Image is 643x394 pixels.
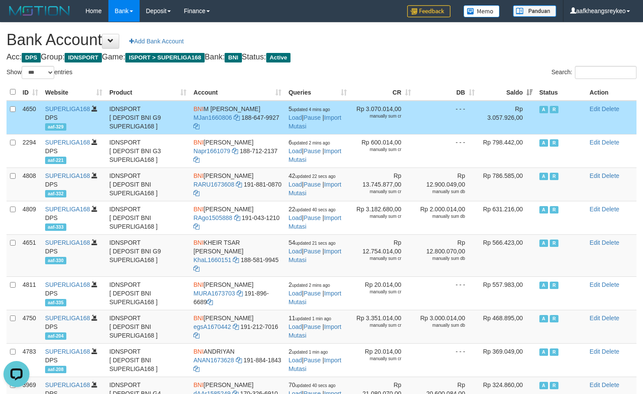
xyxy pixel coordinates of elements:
a: Pause [304,214,321,221]
a: SUPERLIGA168 [45,172,90,179]
span: aaf-335 [45,299,66,306]
span: BNI [193,315,203,322]
span: DPS [22,53,41,62]
div: manually sum cr [354,256,401,262]
a: Pause [304,323,321,330]
span: Running [550,348,558,356]
a: Edit [590,239,600,246]
a: ANAN1673628 [193,357,234,364]
td: - - - [415,134,478,167]
a: SUPERLIGA168 [45,105,90,112]
span: 2 [288,348,328,355]
td: Rp 369.049,00 [478,343,536,377]
a: Edit [590,206,600,213]
div: manually sum db [418,256,465,262]
span: Running [550,106,558,113]
span: aaf-333 [45,223,66,231]
span: aaf-330 [45,257,66,264]
td: IDNSPORT [ DEPOSIT BNI SUPERLIGA168 ] [106,167,190,201]
a: Edit [590,315,600,322]
span: IDNSPORT [65,53,102,62]
span: Running [550,206,558,213]
span: BNI [225,53,242,62]
td: - - - [415,101,478,135]
span: Active [266,53,291,62]
a: Copy RAgo1505888 to clipboard [234,214,240,221]
select: Showentries [22,66,54,79]
a: Copy MJan1660806 to clipboard [234,114,240,121]
a: Load [288,181,302,188]
a: Edit [590,105,600,112]
a: Copy 1886479927 to clipboard [193,123,199,130]
span: Running [550,282,558,289]
a: Edit [590,172,600,179]
td: Rp 631.216,00 [478,201,536,234]
span: 5 [288,105,330,112]
td: Rp 786.585,00 [478,167,536,201]
td: Rp 13.745.877,00 [350,167,415,201]
span: | | [288,281,341,305]
span: | | [288,239,341,263]
div: manually sum cr [354,289,401,295]
td: DPS [42,167,106,201]
a: Pause [304,148,321,154]
td: 4808 [19,167,42,201]
td: - - - [415,276,478,310]
td: Rp 3.351.014,00 [350,310,415,343]
th: Saldo: activate to sort column ascending [478,84,536,101]
th: Status [536,84,586,101]
a: Load [288,323,302,330]
span: updated 21 secs ago [295,241,336,246]
td: ANDRIYAN 191-884-1843 [190,343,285,377]
th: Queries: activate to sort column ascending [285,84,350,101]
span: ISPORT > SUPERLIGA168 [125,53,205,62]
div: manually sum cr [354,356,401,362]
td: 4809 [19,201,42,234]
td: 4650 [19,101,42,135]
td: [PERSON_NAME] 191-043-1210 [190,201,285,234]
button: Open LiveChat chat widget [3,3,29,30]
a: Load [288,357,302,364]
a: Load [288,290,302,297]
td: 4750 [19,310,42,343]
a: Copy 1918966689 to clipboard [207,299,213,305]
a: Copy KhaL1660151 to clipboard [233,256,239,263]
a: Copy 1918810870 to clipboard [193,190,199,197]
span: aaf-332 [45,190,66,197]
td: IDNSPORT [ DEPOSIT BNI G3 SUPERLIGA168 ] [106,134,190,167]
td: Rp 2.000.014,00 [415,201,478,234]
img: panduan.png [513,5,556,17]
a: Copy RARU1673608 to clipboard [236,181,242,188]
span: updated 1 min ago [295,316,331,321]
a: Copy ANAN1673628 to clipboard [236,357,242,364]
a: Delete [602,315,619,322]
span: updated 4 mins ago [292,107,330,112]
a: Import Mutasi [288,290,341,305]
td: [PERSON_NAME] 191-212-7016 [190,310,285,343]
span: | | [288,105,341,130]
a: MJan1660806 [193,114,232,121]
td: DPS [42,310,106,343]
a: Load [288,148,302,154]
div: manually sum cr [354,189,401,195]
a: Edit [590,381,600,388]
a: RAgo1505888 [193,214,232,221]
div: manually sum cr [354,213,401,220]
a: Edit [590,348,600,355]
td: Rp 3.057.926,00 [478,101,536,135]
span: Running [550,173,558,180]
a: Delete [602,348,619,355]
a: Pause [304,290,321,297]
a: Copy 1918841843 to clipboard [193,365,199,372]
a: SUPERLIGA168 [45,139,90,146]
td: Rp 12.754.014,00 [350,234,415,276]
a: SUPERLIGA168 [45,239,90,246]
span: aaf-329 [45,123,66,131]
span: 11 [288,315,331,322]
th: ID: activate to sort column ascending [19,84,42,101]
td: Rp 798.442,00 [478,134,536,167]
td: Rp 600.014,00 [350,134,415,167]
div: manually sum cr [354,322,401,328]
a: Pause [304,114,321,121]
span: updated 40 secs ago [295,207,336,212]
